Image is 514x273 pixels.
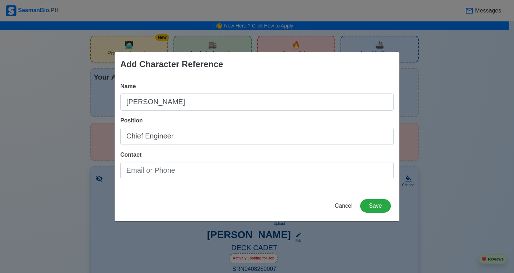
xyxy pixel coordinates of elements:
[120,128,394,145] input: Ex: Captain
[120,152,142,158] span: Contact
[120,58,223,71] div: Add Character Reference
[360,199,391,213] button: Save
[330,199,357,213] button: Cancel
[120,117,143,123] span: Position
[120,162,394,179] input: Email or Phone
[120,83,136,89] span: Name
[120,93,394,111] input: Type name here...
[335,203,353,209] span: Cancel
